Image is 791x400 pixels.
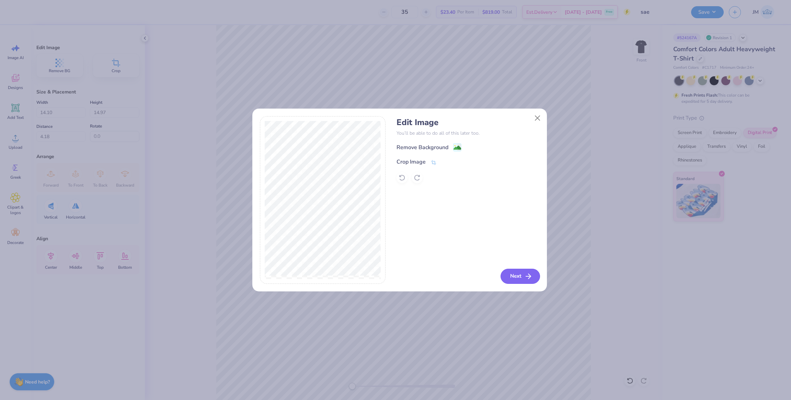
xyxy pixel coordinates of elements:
button: Close [531,111,544,124]
p: You’ll be able to do all of this later too. [397,130,539,137]
button: Next [501,269,540,284]
h4: Edit Image [397,118,539,127]
div: Crop Image [397,158,426,166]
div: Remove Background [397,143,448,152]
